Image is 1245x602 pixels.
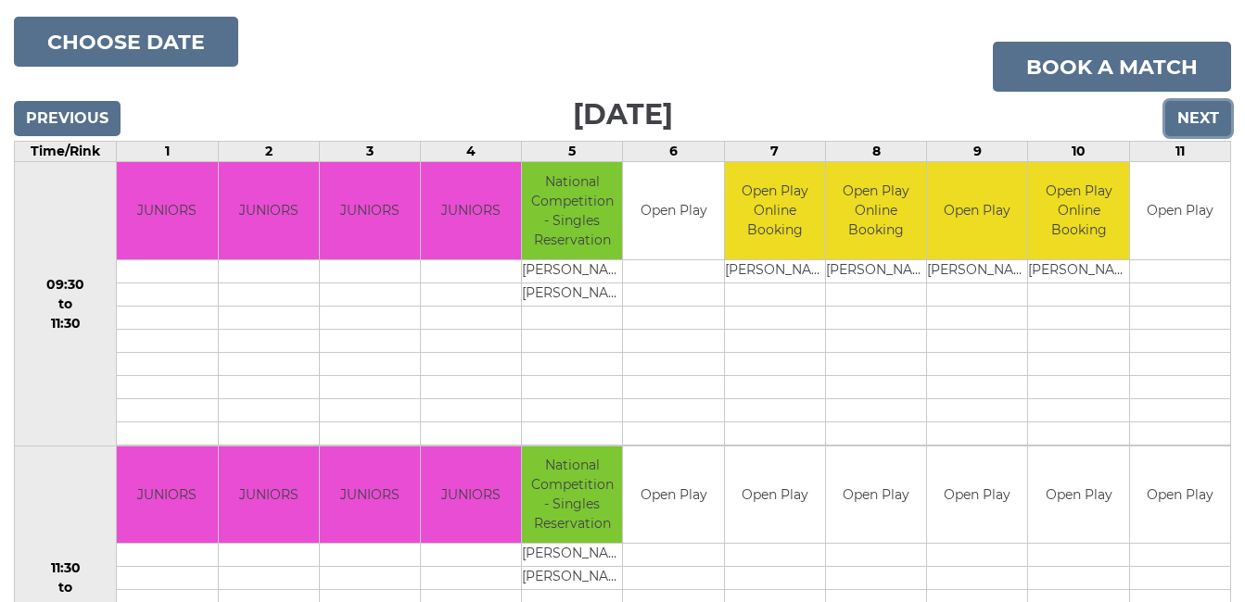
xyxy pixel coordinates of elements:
[218,142,319,162] td: 2
[522,446,622,544] td: National Competition - Singles Reservation
[826,162,926,259] td: Open Play Online Booking
[826,446,926,544] td: Open Play
[825,142,926,162] td: 8
[319,142,420,162] td: 3
[421,446,521,544] td: JUNIORS
[421,142,522,162] td: 4
[1028,142,1129,162] td: 10
[826,259,926,282] td: [PERSON_NAME]
[725,259,825,282] td: [PERSON_NAME]
[522,282,622,306] td: [PERSON_NAME]
[993,42,1231,92] a: Book a match
[219,446,319,544] td: JUNIORS
[1130,162,1230,259] td: Open Play
[522,259,622,282] td: [PERSON_NAME]
[1028,446,1128,544] td: Open Play
[1130,446,1230,544] td: Open Play
[522,162,622,259] td: National Competition - Singles Reservation
[623,142,724,162] td: 6
[927,446,1027,544] td: Open Play
[117,446,217,544] td: JUNIORS
[1028,259,1128,282] td: [PERSON_NAME]
[725,162,825,259] td: Open Play Online Booking
[219,162,319,259] td: JUNIORS
[927,162,1027,259] td: Open Play
[15,142,117,162] td: Time/Rink
[522,544,622,567] td: [PERSON_NAME]
[522,142,623,162] td: 5
[623,162,723,259] td: Open Play
[927,259,1027,282] td: [PERSON_NAME]
[14,17,238,67] button: Choose date
[320,162,420,259] td: JUNIORS
[117,162,217,259] td: JUNIORS
[724,142,825,162] td: 7
[522,567,622,590] td: [PERSON_NAME]
[320,446,420,544] td: JUNIORS
[1028,162,1128,259] td: Open Play Online Booking
[117,142,218,162] td: 1
[623,446,723,544] td: Open Play
[1129,142,1230,162] td: 11
[14,101,121,136] input: Previous
[1165,101,1231,136] input: Next
[15,162,117,446] td: 09:30 to 11:30
[725,446,825,544] td: Open Play
[421,162,521,259] td: JUNIORS
[927,142,1028,162] td: 9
